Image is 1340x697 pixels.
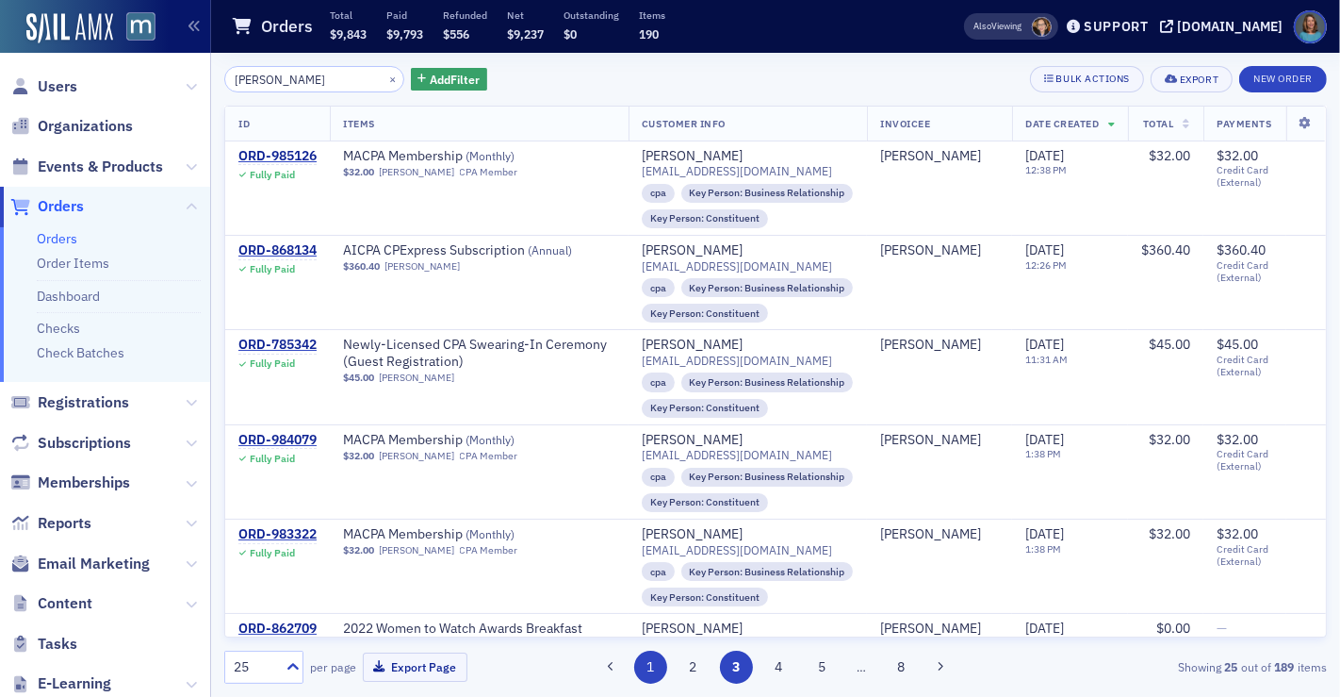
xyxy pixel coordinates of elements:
span: Customer Info [642,117,726,130]
span: Total [1144,117,1175,130]
p: Items [639,8,665,22]
p: Outstanding [564,8,619,22]
a: Registrations [10,392,129,413]
a: [PERSON_NAME] [880,526,981,543]
a: Organizations [10,116,133,137]
span: Avonette Blanding [880,148,999,165]
button: 8 [885,651,918,684]
a: Order Items [37,255,109,272]
span: Payments [1217,117,1271,130]
button: 1 [634,651,667,684]
span: $360.40 [1217,241,1266,258]
span: Add Filter [430,71,480,88]
span: $32.00 [1217,525,1258,542]
a: ORD-983322 [238,526,317,543]
button: Export [1151,66,1233,92]
a: Content [10,593,92,614]
p: Total [330,8,367,22]
span: Reports [38,513,91,534]
a: Orders [37,230,77,247]
div: [PERSON_NAME] [880,242,981,259]
a: [PERSON_NAME] [642,242,743,259]
span: Credit Card (External) [1217,354,1313,378]
span: $32.00 [1149,431,1190,448]
div: 25 [234,657,275,677]
span: $32.00 [1217,147,1258,164]
span: Invoicee [880,117,930,130]
a: MACPA Membership (Monthly) [343,526,580,543]
span: $45.00 [343,372,374,384]
div: CPA Member [460,450,518,462]
div: Fully Paid [250,453,295,465]
time: 1:38 PM [1025,447,1061,460]
a: Dashboard [37,288,100,305]
button: Export Page [363,653,467,682]
span: $45.00 [1149,336,1190,353]
span: Newly-Licensed CPA Swearing-In Ceremony (Guest Registration) [343,337,615,370]
span: Avonette Blanding [880,432,999,449]
div: [PERSON_NAME] [642,526,743,543]
span: Profile [1294,10,1327,43]
span: 190 [639,26,659,41]
div: CPA Member [460,544,518,556]
span: ( Annual ) [528,242,572,257]
span: ( Monthly ) [466,526,515,541]
div: cpa [642,278,675,297]
span: [DATE] [1025,431,1064,448]
span: $9,237 [507,26,544,41]
a: [PERSON_NAME] [642,621,743,638]
div: Key Person: Business Relationship [681,278,854,297]
span: — [1217,620,1227,637]
a: MACPA Membership (Monthly) [343,432,580,449]
span: Credit Card (External) [1217,164,1313,189]
span: [EMAIL_ADDRESS][DOMAIN_NAME] [642,164,832,178]
div: Fully Paid [250,169,295,181]
div: CPA Member [460,166,518,178]
a: [PERSON_NAME] [642,337,743,354]
div: cpa [642,373,675,391]
span: [DATE] [1025,147,1064,164]
div: Fully Paid [250,357,295,370]
span: Items [343,117,375,130]
span: Content [38,593,92,614]
a: Tasks [10,634,77,655]
a: ORD-862709 [238,621,317,638]
a: [PERSON_NAME] [880,621,981,638]
span: $32.00 [343,544,374,556]
a: ORD-785342 [238,337,317,354]
p: Paid [386,8,423,22]
h1: Orders [261,15,313,38]
span: Credit Card (External) [1217,543,1313,568]
time: 1:38 PM [1025,542,1061,556]
div: Also [974,20,992,32]
div: Key Person: Business Relationship [681,562,854,581]
a: Users [10,76,77,97]
div: [PERSON_NAME] [880,432,981,449]
div: [PERSON_NAME] [642,148,743,165]
span: … [848,658,874,675]
a: New Order [1239,69,1327,86]
button: AddFilter [411,68,488,91]
span: Viewing [974,20,1022,33]
time: 12:26 PM [1025,258,1067,272]
span: Orders [38,196,84,217]
time: 11:31 AM [1025,353,1068,366]
span: AICPA CPExpress Subscription [343,242,580,259]
span: [DATE] [1025,336,1064,353]
div: Key Person: Constituent [642,304,768,323]
a: [PERSON_NAME] [379,450,454,462]
div: Key Person: Constituent [642,588,768,606]
span: Subscriptions [38,433,131,454]
a: MACPA Membership (Monthly) [343,148,580,165]
div: Key Person: Business Relationship [681,373,854,391]
span: $360.40 [343,260,380,273]
div: cpa [642,184,675,203]
span: Date Created [1025,117,1099,130]
a: [PERSON_NAME] [880,148,981,165]
a: Reports [10,513,91,534]
a: 2022 Women to Watch Awards Breakfast [343,621,582,638]
div: Fully Paid [250,547,295,559]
